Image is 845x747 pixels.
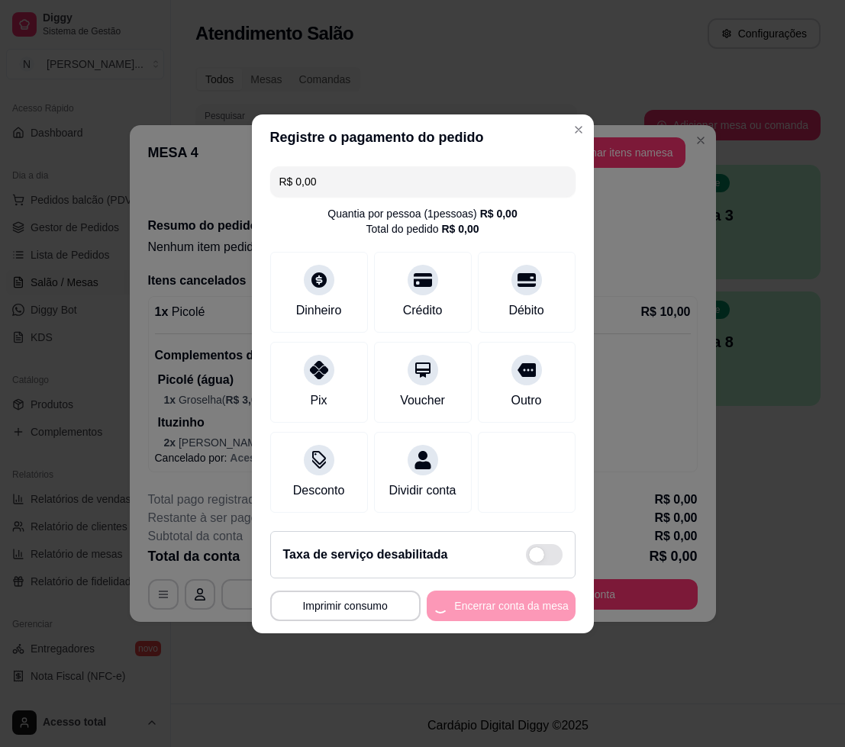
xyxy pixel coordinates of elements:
div: Pix [310,391,327,410]
div: Quantia por pessoa ( 1 pessoas) [327,206,517,221]
div: R$ 0,00 [441,221,479,237]
div: Dividir conta [389,481,456,500]
div: Desconto [293,481,345,500]
div: Débito [508,301,543,320]
div: R$ 0,00 [480,206,518,221]
div: Total do pedido [366,221,479,237]
div: Outro [511,391,541,410]
h2: Taxa de serviço desabilitada [283,546,448,564]
button: Close [566,118,591,142]
input: Ex.: hambúrguer de cordeiro [279,166,566,197]
div: Crédito [403,301,443,320]
div: Dinheiro [296,301,342,320]
div: Voucher [400,391,445,410]
header: Registre o pagamento do pedido [252,114,594,160]
button: Imprimir consumo [270,591,421,621]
